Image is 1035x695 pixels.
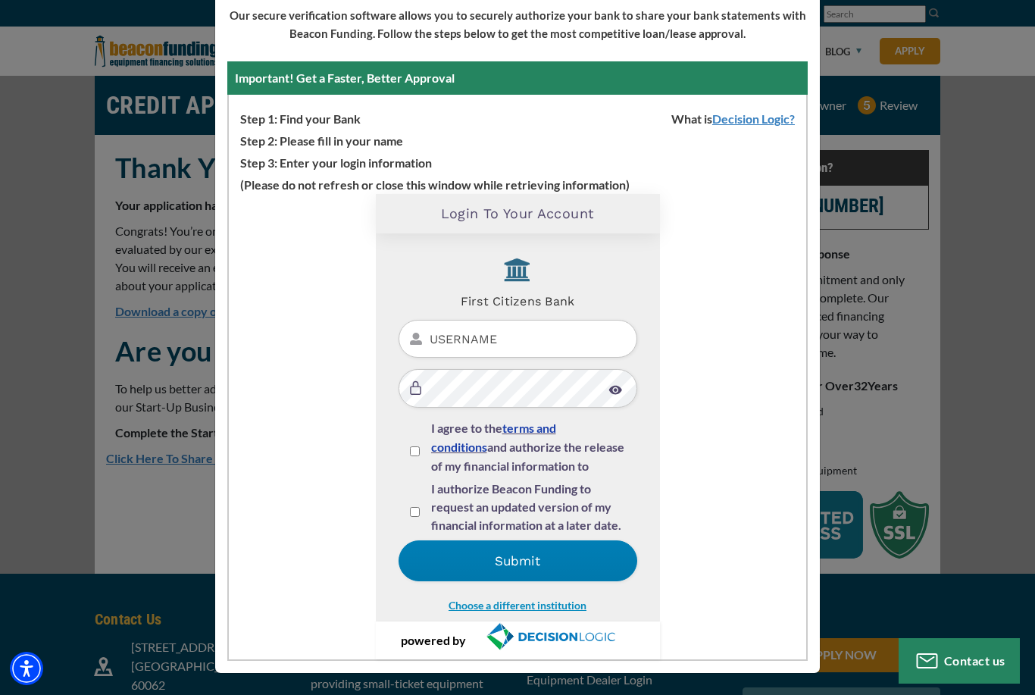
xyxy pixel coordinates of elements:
[660,106,806,128] span: What is
[899,638,1020,684] button: Contact us
[227,61,808,95] div: Important! Get a Faster, Better Approval
[431,481,621,532] span: I authorize Beacon Funding to request an updated version of my financial information at a later d...
[10,652,43,685] div: Accessibility Menu
[227,6,808,42] p: Our secure verification software allows you to securely authorize your bank to share your bank st...
[399,540,637,581] button: Submit
[399,369,637,408] input: Password
[399,286,637,308] h4: First Citizens Bank
[441,205,595,222] h2: Login To Your Account
[229,106,361,128] span: Step 1: Find your Bank
[229,150,806,172] p: Step 3: Enter your login information
[401,631,466,650] p: powered by
[712,111,806,126] a: Decision Logic?
[466,621,634,652] a: decisionlogic.com - open in a new tab
[487,252,547,286] img: First Citizens Bank
[399,320,637,358] input: USERNAME
[229,172,806,194] p: (Please do not refresh or close this window while retrieving information)
[431,421,556,454] a: terms and conditions
[449,599,586,612] a: Choose a different institution
[229,128,806,150] p: Step 2: Please fill in your name
[431,421,624,491] span: I agree to the and authorize the release of my financial information to DecisionLogic and Beacon ...
[944,653,1005,668] span: Contact us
